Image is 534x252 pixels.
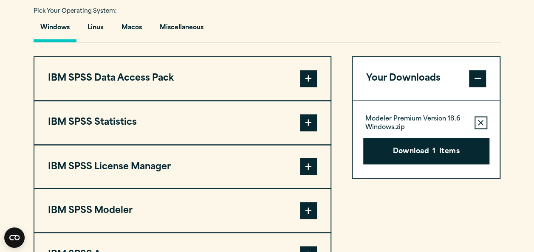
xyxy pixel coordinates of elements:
span: Pick Your Operating System: [34,8,117,14]
button: Linux [81,18,110,42]
button: Open CMP widget [4,227,25,248]
div: Your Downloads [353,100,500,178]
button: Macos [115,18,149,42]
button: IBM SPSS Modeler [34,189,331,232]
button: Windows [34,18,76,42]
button: Download1Items [363,138,489,164]
button: IBM SPSS License Manager [34,145,331,188]
button: Miscellaneous [153,18,210,42]
button: IBM SPSS Statistics [34,101,331,144]
button: Your Downloads [353,57,500,100]
span: 1 [432,146,435,157]
button: IBM SPSS Data Access Pack [34,57,331,100]
p: Modeler Premium Version 18.6 Windows.zip [365,115,468,132]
